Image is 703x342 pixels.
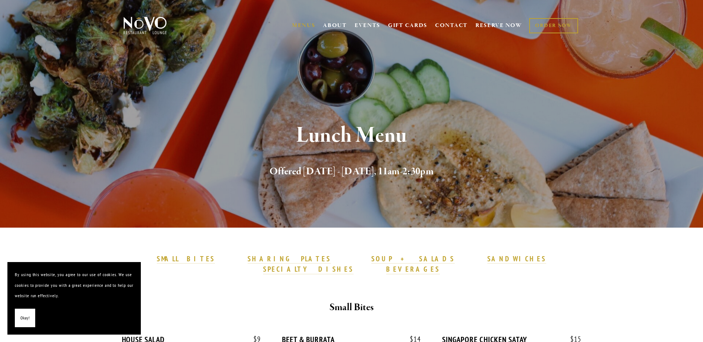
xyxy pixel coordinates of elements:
h1: Lunch Menu [136,124,568,148]
strong: SOUP + SALADS [371,254,454,263]
a: MENUS [292,22,315,29]
a: GIFT CARDS [388,19,427,33]
a: SPECIALTY DISHES [263,265,354,274]
a: RESERVE NOW [475,19,522,33]
a: BEVERAGES [386,265,440,274]
button: Okay! [15,309,35,328]
a: SOUP + SALADS [371,254,454,264]
a: EVENTS [355,22,380,29]
strong: SHARING PLATES [248,254,331,263]
strong: SMALL BITES [157,254,215,263]
strong: Small Bites [329,301,374,314]
a: CONTACT [435,19,468,33]
h2: Offered [DATE] - [DATE], 11am-2:30pm [136,164,568,180]
a: SMALL BITES [157,254,215,264]
a: ABOUT [323,22,347,29]
strong: SANDWICHES [487,254,547,263]
a: SHARING PLATES [248,254,331,264]
a: ORDER NOW [529,18,578,33]
a: SANDWICHES [487,254,547,264]
section: Cookie banner [7,262,141,335]
span: Okay! [20,313,30,323]
p: By using this website, you agree to our use of cookies. We use cookies to provide you with a grea... [15,269,133,301]
img: Novo Restaurant &amp; Lounge [122,16,168,35]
